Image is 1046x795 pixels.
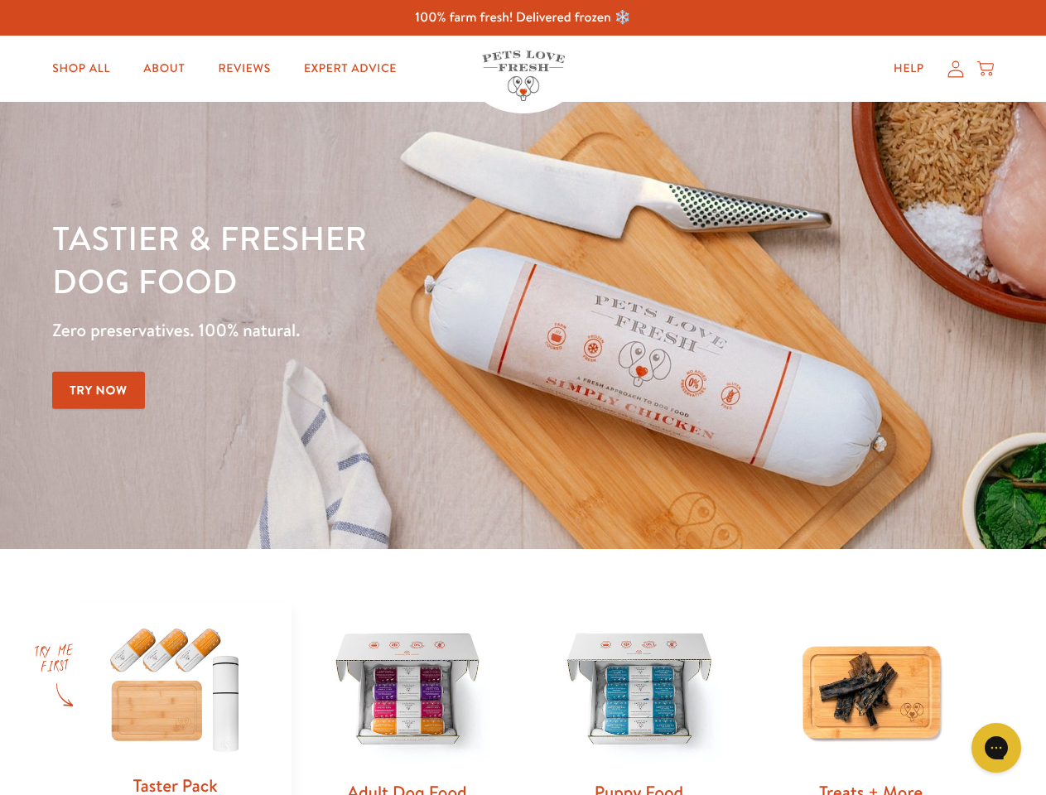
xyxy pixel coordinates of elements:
[52,372,145,409] a: Try Now
[52,216,680,302] h1: Tastier & fresher dog food
[205,52,283,85] a: Reviews
[291,52,410,85] a: Expert Advice
[39,52,123,85] a: Shop All
[52,316,680,345] p: Zero preservatives. 100% natural.
[482,51,565,101] img: Pets Love Fresh
[963,717,1029,778] iframe: Gorgias live chat messenger
[880,52,938,85] a: Help
[130,52,198,85] a: About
